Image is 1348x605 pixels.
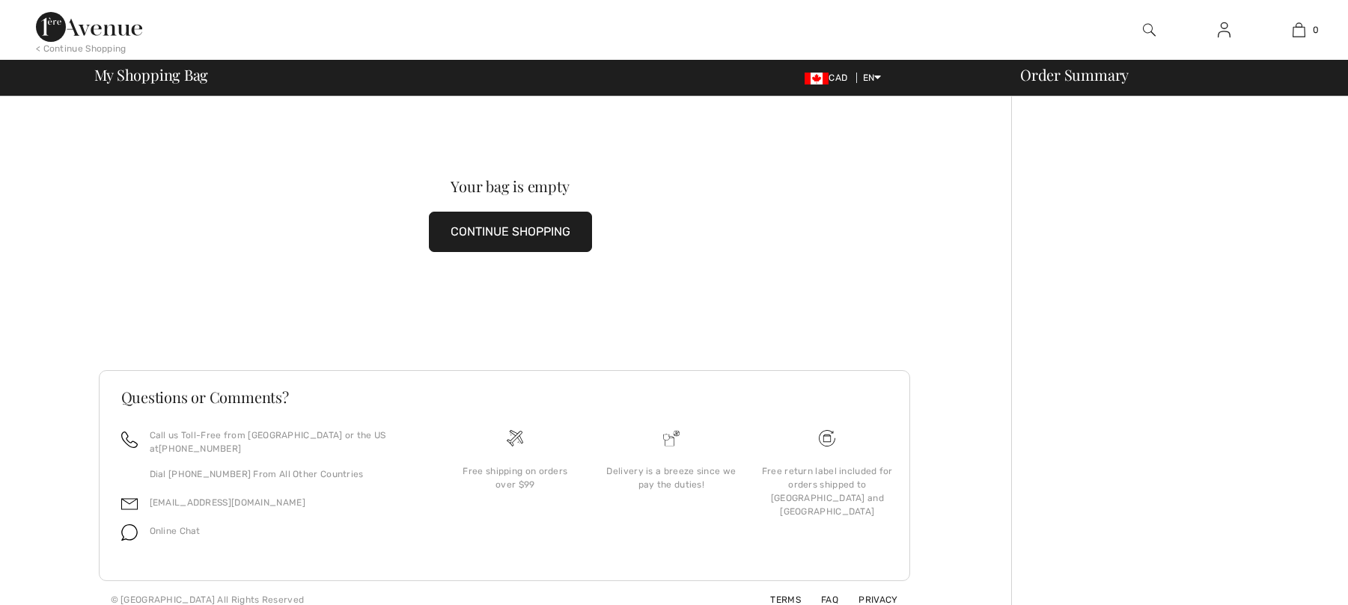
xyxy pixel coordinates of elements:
a: FAQ [803,595,838,605]
img: Canadian Dollar [805,73,829,85]
span: EN [863,73,882,83]
a: 0 [1262,21,1335,39]
div: Order Summary [1002,67,1339,82]
div: < Continue Shopping [36,42,126,55]
span: 0 [1313,23,1319,37]
p: Dial [PHONE_NUMBER] From All Other Countries [150,467,420,481]
img: 1ère Avenue [36,12,142,42]
p: Call us Toll-Free from [GEOGRAPHIC_DATA] or the US at [150,429,420,455]
img: My Info [1218,21,1230,39]
div: Delivery is a breeze since we pay the duties! [606,464,737,491]
img: chat [121,524,138,541]
h3: Questions or Comments? [121,390,888,405]
button: CONTINUE SHOPPING [429,212,592,252]
img: call [121,432,138,448]
a: Terms [752,595,801,605]
div: Your bag is empty [140,179,881,194]
img: email [121,496,138,512]
img: search the website [1143,21,1156,39]
img: Free shipping on orders over $99 [819,430,835,446]
a: [EMAIL_ADDRESS][DOMAIN_NAME] [150,497,305,508]
img: Free shipping on orders over $99 [507,430,523,446]
span: CAD [805,73,853,83]
a: Sign In [1206,21,1242,40]
span: Online Chat [150,526,201,536]
div: Free return label included for orders shipped to [GEOGRAPHIC_DATA] and [GEOGRAPHIC_DATA] [761,464,893,518]
img: My Bag [1293,21,1305,39]
a: [PHONE_NUMBER] [159,443,241,454]
img: Delivery is a breeze since we pay the duties! [663,430,680,446]
span: My Shopping Bag [94,67,209,82]
div: Free shipping on orders over $99 [449,464,581,491]
a: Privacy [841,595,897,605]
